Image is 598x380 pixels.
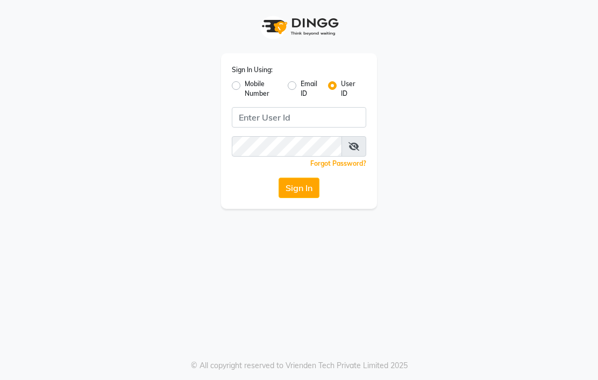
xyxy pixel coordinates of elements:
label: Email ID [301,79,319,98]
button: Sign In [279,178,319,198]
label: User ID [341,79,358,98]
input: Username [232,136,342,157]
input: Username [232,107,366,128]
label: Mobile Number [245,79,279,98]
a: Forgot Password? [310,159,366,167]
img: logo1.svg [256,11,342,43]
label: Sign In Using: [232,65,273,75]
